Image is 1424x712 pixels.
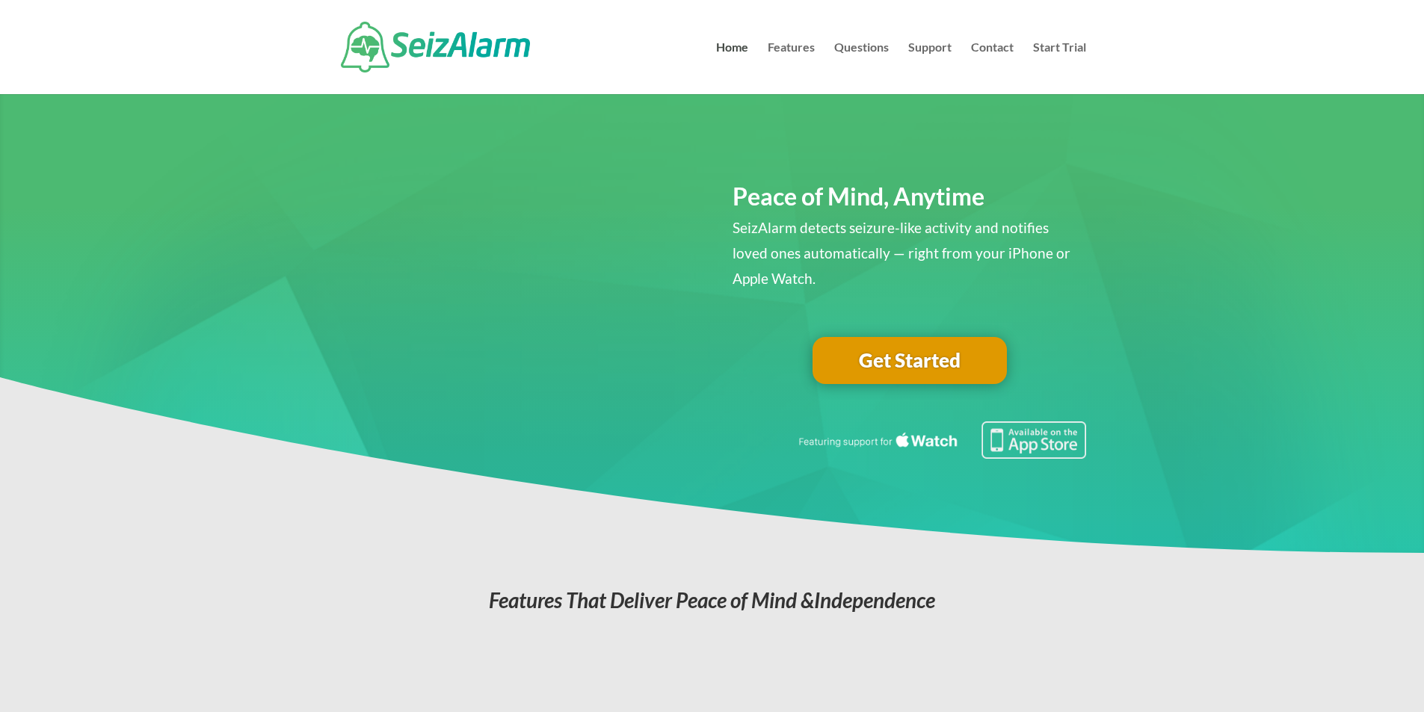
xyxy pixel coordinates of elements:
span: SeizAlarm detects seizure-like activity and notifies loved ones automatically — right from your i... [733,219,1070,287]
span: Peace of Mind, Anytime [733,182,984,211]
em: Features That Deliver Peace of Mind & [489,587,935,613]
a: Support [908,42,952,94]
a: Home [716,42,748,94]
a: Features [768,42,815,94]
a: Questions [834,42,889,94]
a: Featuring seizure detection support for the Apple Watch [796,445,1086,462]
img: Seizure detection available in the Apple App Store. [796,421,1086,459]
a: Start Trial [1033,42,1086,94]
img: SeizAlarm [341,22,530,72]
span: Independence [814,587,935,613]
a: Contact [971,42,1014,94]
a: Get Started [813,337,1007,385]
